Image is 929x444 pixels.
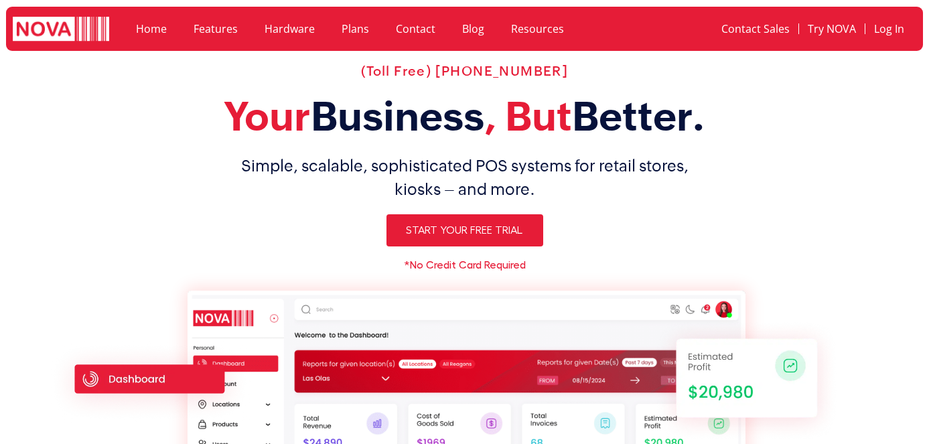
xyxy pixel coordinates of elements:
[328,13,382,44] a: Plans
[180,13,251,44] a: Features
[799,13,865,44] a: Try NOVA
[382,13,449,44] a: Contact
[49,154,881,201] h1: Simple, scalable, sophisticated POS systems for retail stores, kiosks – and more.
[713,13,798,44] a: Contact Sales
[251,13,328,44] a: Hardware
[49,63,881,79] h2: (Toll Free) [PHONE_NUMBER]
[498,13,577,44] a: Resources
[652,13,913,44] nav: Menu
[13,17,109,44] img: logo white
[49,260,881,271] h6: *No Credit Card Required
[407,225,523,236] span: Start Your Free Trial
[49,92,881,141] h2: Your , But
[449,13,498,44] a: Blog
[572,93,705,139] span: Better.
[865,13,913,44] a: Log In
[123,13,638,44] nav: Menu
[123,13,180,44] a: Home
[386,214,543,246] a: Start Your Free Trial
[311,93,484,139] span: Business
